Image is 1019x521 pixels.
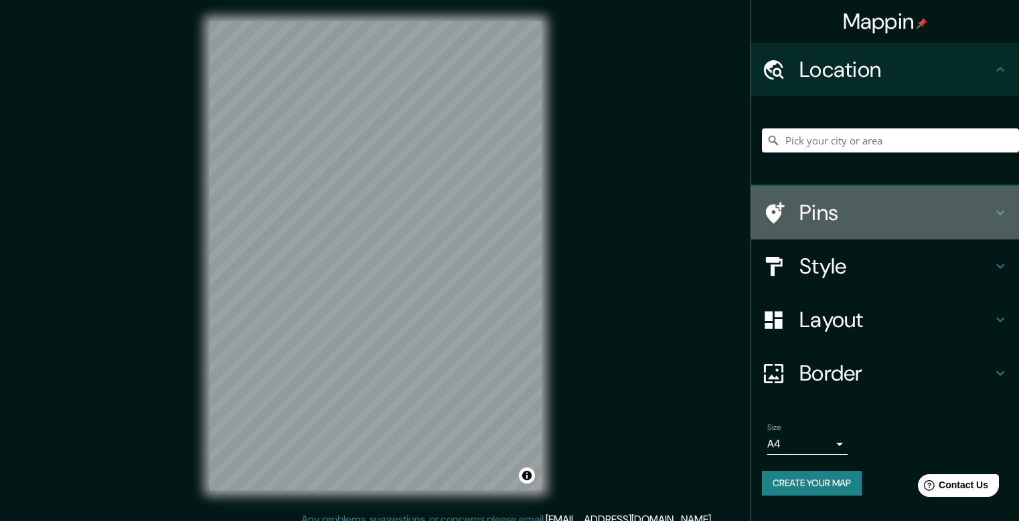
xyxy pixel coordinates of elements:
[767,422,781,433] label: Size
[900,469,1004,506] iframe: Help widget launcher
[799,253,992,280] h4: Style
[762,128,1019,152] input: Pick your city or area
[767,433,848,455] div: A4
[751,239,1019,293] div: Style
[799,199,992,226] h4: Pins
[751,43,1019,96] div: Location
[751,186,1019,239] div: Pins
[799,360,992,387] h4: Border
[519,467,535,484] button: Toggle attribution
[917,18,927,29] img: pin-icon.png
[762,471,862,496] button: Create your map
[210,21,542,490] canvas: Map
[843,8,928,35] h4: Mappin
[799,306,992,333] h4: Layout
[751,346,1019,400] div: Border
[799,56,992,83] h4: Location
[751,293,1019,346] div: Layout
